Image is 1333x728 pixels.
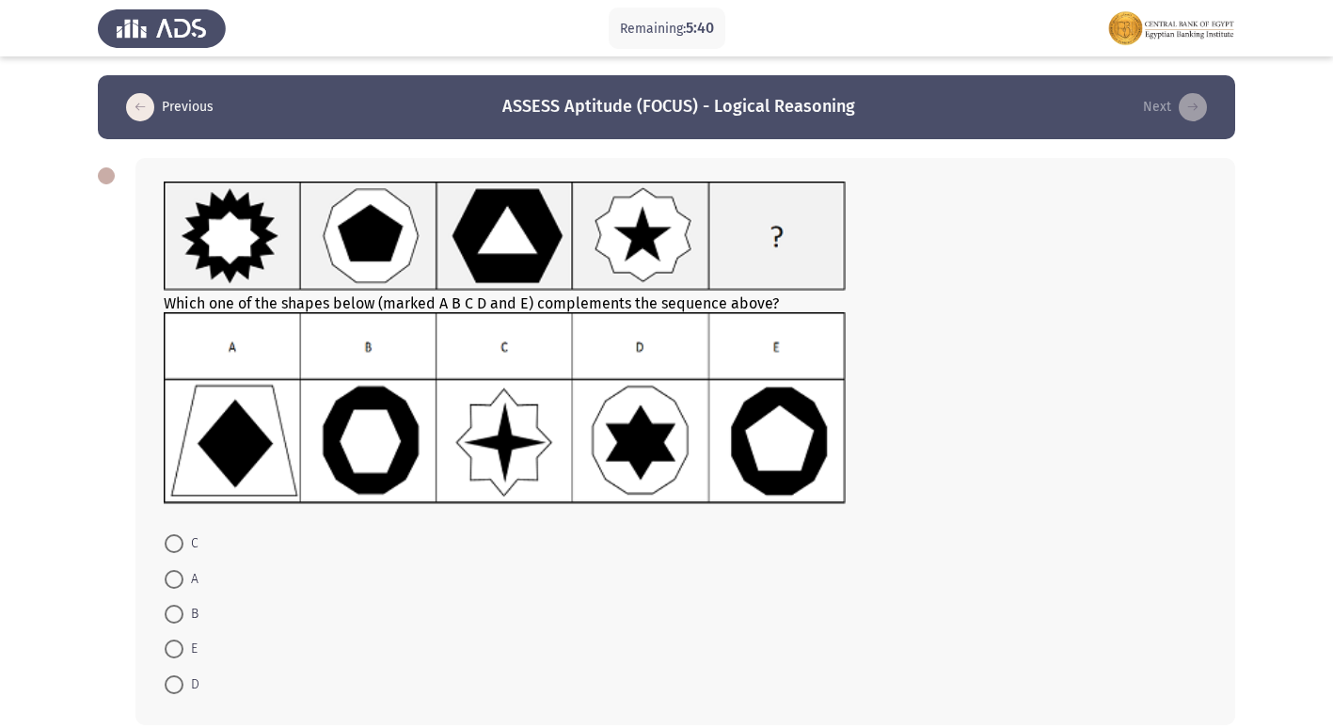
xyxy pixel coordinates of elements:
span: 5:40 [686,19,714,37]
img: Assess Talent Management logo [98,2,226,55]
span: B [183,603,198,625]
h3: ASSESS Aptitude (FOCUS) - Logical Reasoning [502,95,855,119]
img: UkFYMDA4NkFfQ0FUXzIwMjEucG5nMTYyMjAzMjk5NTY0Mw==.png [164,182,846,291]
p: Remaining: [620,17,714,40]
span: D [183,673,199,696]
button: load previous page [120,92,219,122]
button: load next page [1137,92,1213,122]
span: C [183,532,198,555]
span: A [183,568,198,591]
div: Which one of the shapes below (marked A B C D and E) complements the sequence above? [164,182,1207,508]
span: E [183,638,198,660]
img: Assessment logo of FOCUS Assessment 3 Modules EN [1107,2,1235,55]
img: UkFYMDA4NkJfdXBkYXRlZF9DQVRfMjAyMS5wbmcxNjIyMDMzMDM0MDMy.png [164,312,846,504]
